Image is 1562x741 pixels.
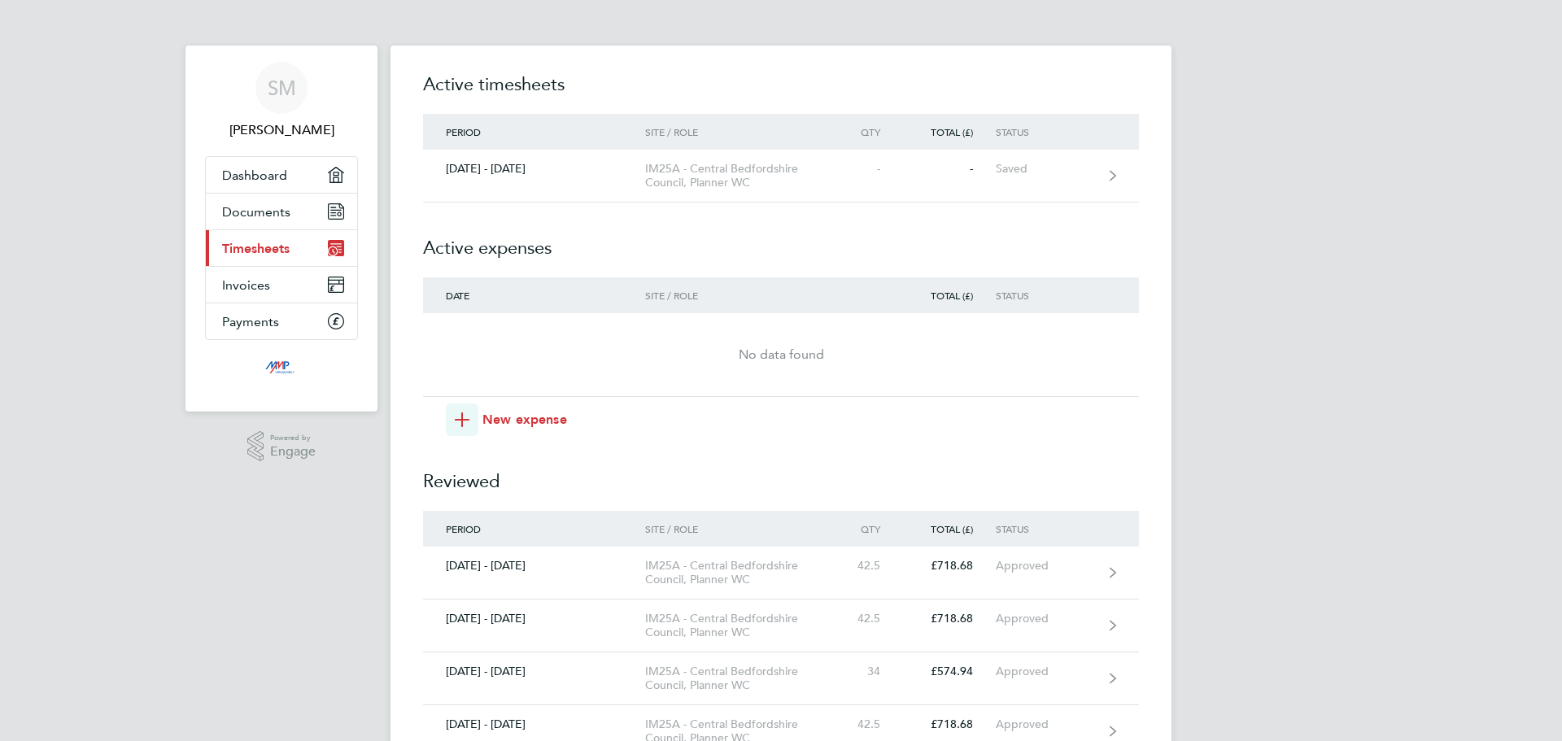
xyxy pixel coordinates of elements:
div: IM25A - Central Bedfordshire Council, Planner WC [645,559,831,586]
div: £574.94 [903,665,996,678]
span: Dashboard [222,168,287,183]
div: Site / Role [645,523,831,534]
span: Engage [270,445,316,459]
nav: Main navigation [185,46,377,412]
span: Sikandar Mahmood [205,120,358,140]
div: Saved [996,162,1096,176]
span: Invoices [222,277,270,293]
div: Site / Role [645,290,831,301]
div: £718.68 [903,559,996,573]
div: Total (£) [903,126,996,137]
a: Powered byEngage [247,431,316,462]
div: £718.68 [903,717,996,731]
a: Payments [206,303,357,339]
h2: Active expenses [423,203,1139,277]
div: IM25A - Central Bedfordshire Council, Planner WC [645,162,831,190]
div: Total (£) [903,523,996,534]
button: New expense [446,403,567,436]
a: Timesheets [206,230,357,266]
a: [DATE] - [DATE]IM25A - Central Bedfordshire Council, Planner WC34£574.94Approved [423,652,1139,705]
h2: Active timesheets [423,72,1139,114]
a: Documents [206,194,357,229]
div: - [903,162,996,176]
div: 42.5 [831,717,903,731]
span: Powered by [270,431,316,445]
div: Qty [831,126,903,137]
div: [DATE] - [DATE] [423,717,645,731]
div: Status [996,126,1096,137]
a: [DATE] - [DATE]IM25A - Central Bedfordshire Council, Planner WC42.5£718.68Approved [423,599,1139,652]
a: Invoices [206,267,357,303]
span: Payments [222,314,279,329]
div: 34 [831,665,903,678]
span: SM [268,77,296,98]
div: 42.5 [831,612,903,625]
h2: Reviewed [423,436,1139,511]
img: mmpconsultancy-logo-retina.png [259,356,305,382]
div: No data found [423,345,1139,364]
div: [DATE] - [DATE] [423,612,645,625]
a: Dashboard [206,157,357,193]
div: Date [423,290,645,301]
div: Approved [996,665,1096,678]
div: - [831,162,903,176]
span: Period [446,522,481,535]
div: Qty [831,523,903,534]
div: 42.5 [831,559,903,573]
div: [DATE] - [DATE] [423,162,645,176]
a: Go to home page [205,356,358,382]
div: Approved [996,717,1096,731]
div: Status [996,290,1096,301]
div: [DATE] - [DATE] [423,559,645,573]
a: SM[PERSON_NAME] [205,62,358,140]
div: Status [996,523,1096,534]
div: IM25A - Central Bedfordshire Council, Planner WC [645,665,831,692]
a: [DATE] - [DATE]IM25A - Central Bedfordshire Council, Planner WC--Saved [423,150,1139,203]
span: New expense [482,410,567,429]
div: Approved [996,559,1096,573]
div: £718.68 [903,612,996,625]
a: [DATE] - [DATE]IM25A - Central Bedfordshire Council, Planner WC42.5£718.68Approved [423,547,1139,599]
div: Approved [996,612,1096,625]
div: Site / Role [645,126,831,137]
span: Timesheets [222,241,290,256]
div: Total (£) [903,290,996,301]
span: Period [446,125,481,138]
span: Documents [222,204,290,220]
div: [DATE] - [DATE] [423,665,645,678]
div: IM25A - Central Bedfordshire Council, Planner WC [645,612,831,639]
